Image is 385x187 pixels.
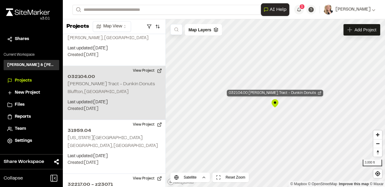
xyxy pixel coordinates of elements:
h2: [US_STATE][GEOGRAPHIC_DATA] [68,136,143,140]
button: Reset Zoom [212,173,249,182]
p: Last updated: [DATE] [68,153,161,160]
span: Shares [15,36,29,42]
button: Zoom in [373,130,382,139]
a: Mapbox logo [167,178,194,185]
p: Last updated: [DATE] [68,45,161,52]
a: OpenStreetMap [308,182,337,186]
div: 3,000 ft [363,160,382,166]
a: Settings [7,138,56,144]
span: Add Project [355,27,376,33]
span: Map Layers [188,26,211,33]
span: Reports [15,114,31,120]
button: [PERSON_NAME] [323,5,375,14]
p: [GEOGRAPHIC_DATA], [GEOGRAPHIC_DATA] [68,143,161,149]
p: Last updated: [DATE] [68,99,161,106]
span: Team [15,126,26,132]
a: Reports [7,114,56,120]
h2: 31959.04 [68,127,161,134]
p: Current Workspace [4,52,59,58]
p: Created: [DATE] [68,52,161,58]
span: Collapse [4,175,23,182]
span: Files [15,101,24,108]
button: Open AI Assistant [261,3,289,16]
button: Satellite [170,173,210,182]
button: Find my location [373,169,382,178]
p: Bluffton, [GEOGRAPHIC_DATA] [68,89,161,95]
img: rebrand.png [6,8,50,16]
a: New Project [7,89,56,96]
div: Open AI Assistant [261,3,292,16]
button: View Project [129,174,165,183]
div: Oh geez...please don't... [6,16,50,21]
button: 1 [294,5,304,14]
a: Shares [7,36,56,42]
img: User [323,5,333,14]
span: AI Help [270,6,287,13]
p: Created: [DATE] [68,160,161,166]
span: New Project [15,89,40,96]
button: View Project [129,66,165,76]
div: Map marker [270,99,279,108]
button: View Project [129,120,165,129]
h2: 032104.00 [68,73,161,80]
a: Projects [7,77,56,84]
div: Open Project [227,90,323,96]
span: Zoom out [373,139,382,148]
a: Maxar [370,182,383,186]
span: Share Workspace [4,158,44,165]
button: Search [72,5,83,15]
h2: [PERSON_NAME] Tract - Dunkin Donuts [68,82,155,86]
p: Projects [66,23,89,31]
a: Map feedback [339,182,369,186]
span: [PERSON_NAME] [335,6,371,13]
button: Zoom out [373,139,382,148]
a: Team [7,126,56,132]
span: Projects [15,77,32,84]
a: Files [7,101,56,108]
span: 1 [301,4,303,9]
p: Created: [DATE] [68,106,161,112]
h3: [PERSON_NAME] & [PERSON_NAME] Inc. [7,62,56,68]
span: Settings [15,138,32,144]
p: [PERSON_NAME], [GEOGRAPHIC_DATA] [68,35,161,42]
button: Reset bearing to north [373,148,382,157]
a: Mapbox [290,182,307,186]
